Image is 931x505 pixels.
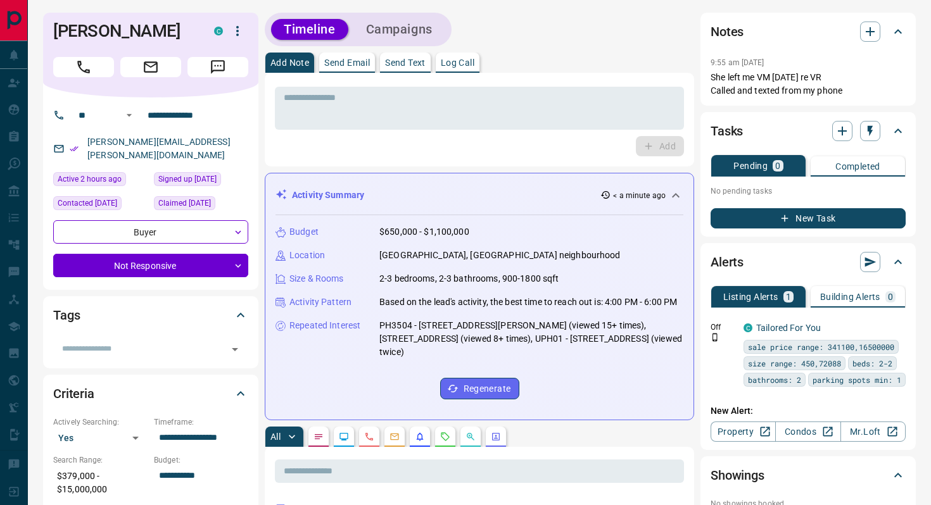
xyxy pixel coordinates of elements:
[187,57,248,77] span: Message
[711,333,719,342] svg: Push Notification Only
[353,19,445,40] button: Campaigns
[711,321,736,333] p: Off
[711,404,906,418] p: New Alert:
[53,466,148,500] p: $379,000 - $15,000,000
[53,21,195,41] h1: [PERSON_NAME]
[53,220,248,244] div: Buyer
[289,319,360,332] p: Repeated Interest
[53,416,148,428] p: Actively Searching:
[465,432,476,442] svg: Opportunities
[154,454,248,466] p: Budget:
[441,58,474,67] p: Log Call
[711,247,906,277] div: Alerts
[120,57,181,77] span: Email
[711,252,744,272] h2: Alerts
[379,225,469,239] p: $650,000 - $1,100,000
[840,421,906,442] a: Mr.Loft
[58,197,117,209] span: Contacted [DATE]
[270,58,309,67] p: Add Note
[158,197,211,209] span: Claimed [DATE]
[289,272,344,285] p: Size & Rooms
[122,108,137,123] button: Open
[379,249,621,262] p: [GEOGRAPHIC_DATA], [GEOGRAPHIC_DATA] neighbourhood
[775,421,840,442] a: Condos
[711,121,743,141] h2: Tasks
[214,27,223,35] div: condos.ca
[53,454,148,466] p: Search Range:
[820,292,880,301] p: Building Alerts
[723,292,778,301] p: Listing Alerts
[154,196,248,214] div: Fri Sep 19 2025
[53,300,248,330] div: Tags
[53,57,114,77] span: Call
[711,208,906,228] button: New Task
[271,19,348,40] button: Timeline
[364,432,374,442] svg: Calls
[786,292,791,301] p: 1
[385,58,426,67] p: Send Text
[289,249,325,262] p: Location
[70,144,79,153] svg: Email Verified
[711,71,906,97] p: She left me VM [DATE] re VR Called and texted from my phone
[744,323,752,332] div: condos.ca
[711,460,906,490] div: Showings
[53,383,94,404] h2: Criteria
[613,190,666,201] p: < a minute ago
[53,254,248,277] div: Not Responsive
[711,22,744,42] h2: Notes
[748,340,894,353] span: sale price range: 341100,16500000
[154,172,248,190] div: Fri Sep 19 2025
[711,116,906,146] div: Tasks
[775,161,780,170] p: 0
[226,340,244,358] button: Open
[813,373,901,386] span: parking spots min: 1
[58,173,122,185] span: Active 2 hours ago
[53,172,148,190] div: Mon Oct 13 2025
[748,357,841,370] span: size range: 450,72088
[440,378,519,399] button: Regenerate
[389,432,400,442] svg: Emails
[53,305,80,325] h2: Tags
[275,184,683,207] div: Activity Summary< a minute ago
[270,432,281,441] p: All
[379,319,683,359] p: PH3504 - [STREET_ADDRESS][PERSON_NAME] (viewed 15+ times), [STREET_ADDRESS] (viewed 8+ times), UP...
[711,16,906,47] div: Notes
[748,373,801,386] span: bathrooms: 2
[835,162,880,171] p: Completed
[53,196,148,214] div: Fri Sep 19 2025
[415,432,425,442] svg: Listing Alerts
[292,189,364,202] p: Activity Summary
[53,428,148,448] div: Yes
[289,225,319,239] p: Budget
[339,432,349,442] svg: Lead Browsing Activity
[711,58,764,67] p: 9:55 am [DATE]
[289,296,351,309] p: Activity Pattern
[440,432,450,442] svg: Requests
[852,357,892,370] span: beds: 2-2
[711,182,906,201] p: No pending tasks
[154,416,248,428] p: Timeframe:
[711,421,776,442] a: Property
[379,272,559,285] p: 2-3 bedrooms, 2-3 bathrooms, 900-1800 sqft
[733,161,768,170] p: Pending
[711,465,764,485] h2: Showings
[379,296,677,309] p: Based on the lead's activity, the best time to reach out is: 4:00 PM - 6:00 PM
[87,137,231,160] a: [PERSON_NAME][EMAIL_ADDRESS][PERSON_NAME][DOMAIN_NAME]
[313,432,324,442] svg: Notes
[756,323,821,333] a: Tailored For You
[53,378,248,409] div: Criteria
[491,432,501,442] svg: Agent Actions
[158,173,217,185] span: Signed up [DATE]
[324,58,370,67] p: Send Email
[888,292,893,301] p: 0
